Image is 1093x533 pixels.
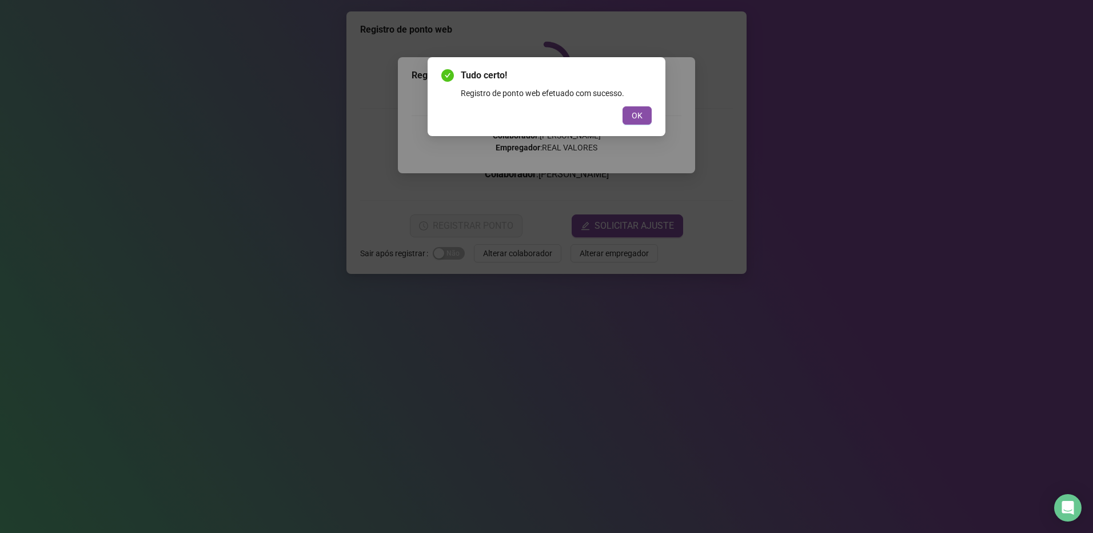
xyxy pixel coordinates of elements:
[632,109,643,122] span: OK
[441,69,454,82] span: check-circle
[461,87,652,100] div: Registro de ponto web efetuado com sucesso.
[623,106,652,125] button: OK
[461,69,652,82] span: Tudo certo!
[1054,494,1082,522] div: Open Intercom Messenger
